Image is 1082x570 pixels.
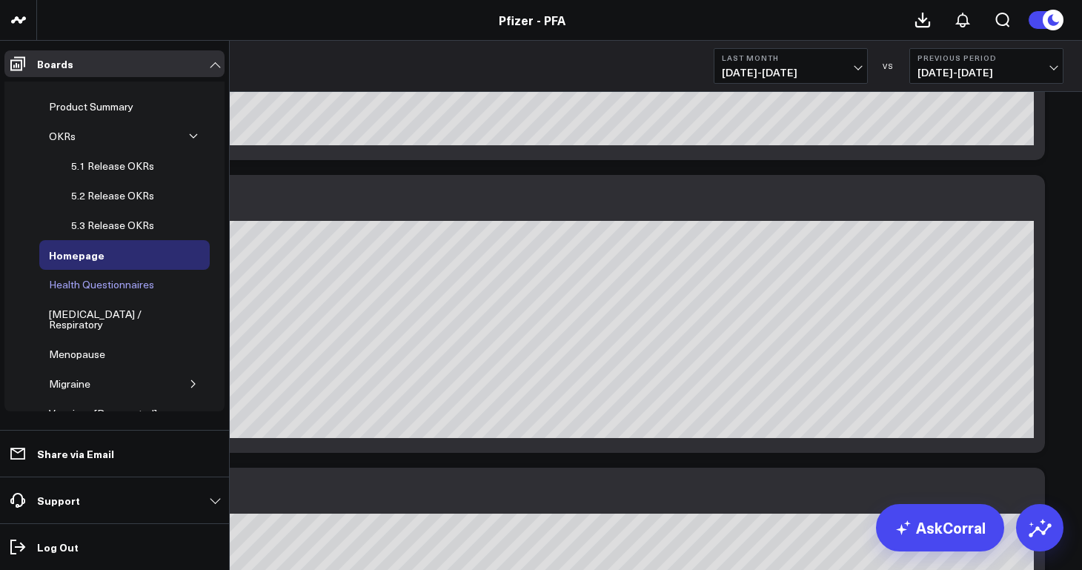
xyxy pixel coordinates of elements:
[917,67,1055,79] span: [DATE] - [DATE]
[4,534,225,560] a: Log Out
[45,98,137,116] div: Product Summary
[909,48,1063,84] button: Previous Period[DATE]-[DATE]
[39,399,167,428] a: Vaccines [Deprecated]
[45,375,94,393] div: Migraine
[722,53,860,62] b: Last Month
[67,187,158,205] div: 5.2 Release OKRs
[62,151,164,181] a: 5.1 Release OKRs
[37,494,80,506] p: Support
[722,67,860,79] span: [DATE] - [DATE]
[37,541,79,553] p: Log Out
[45,276,158,294] div: Health Questionnaires
[917,53,1055,62] b: Previous Period
[67,157,158,175] div: 5.1 Release OKRs
[39,369,100,399] a: Migraine
[45,127,79,145] div: OKRs
[62,181,164,211] a: 5.2 Release OKRs
[67,216,158,234] div: 5.3 Release OKRs
[876,504,1004,551] a: AskCorral
[39,339,115,369] a: Menopause
[62,211,164,240] a: 5.3 Release OKRs
[499,12,565,28] a: Pfizer - PFA
[875,62,902,70] div: VS
[45,405,161,422] div: Vaccines [Deprecated]
[37,58,73,70] p: Boards
[45,305,195,334] div: [MEDICAL_DATA] / Respiratory
[37,448,114,460] p: Share via Email
[39,122,85,151] a: OKRs
[39,270,164,299] a: Health Questionnaires
[45,246,108,264] div: Homepage
[39,92,143,122] a: Product Summary
[45,345,109,363] div: Menopause
[714,48,868,84] button: Last Month[DATE]-[DATE]
[39,240,114,270] a: Homepage
[39,299,201,339] a: [MEDICAL_DATA] / Respiratory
